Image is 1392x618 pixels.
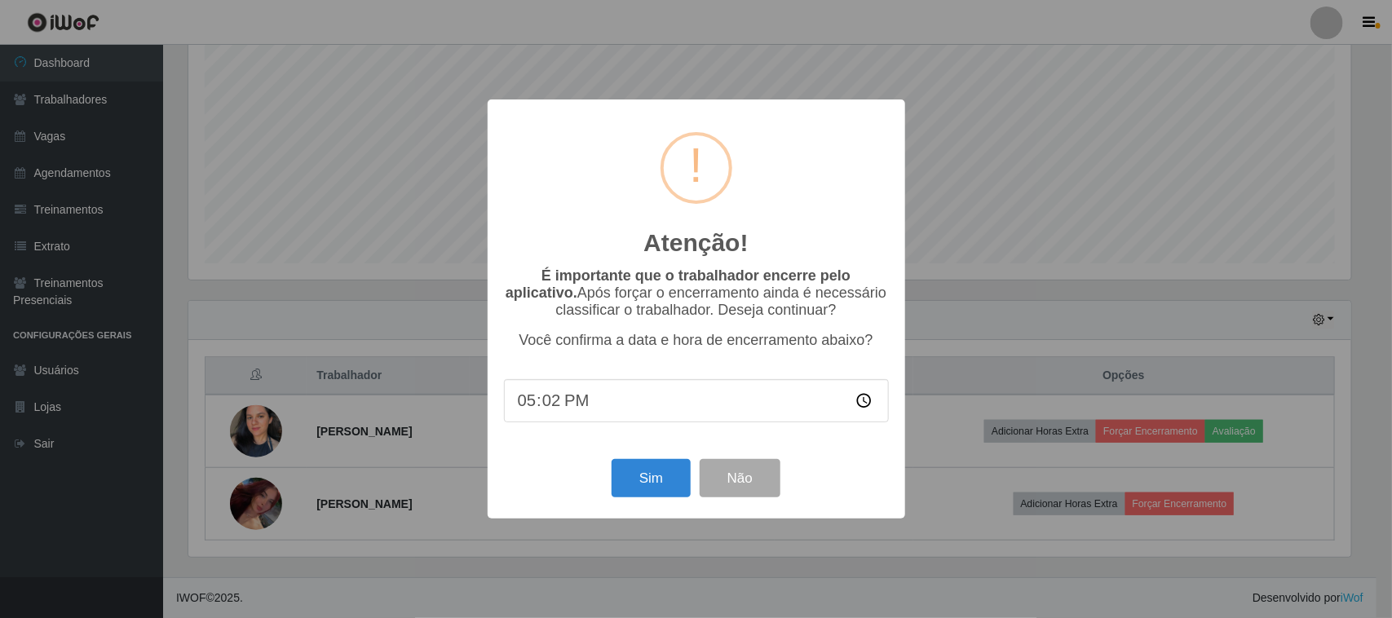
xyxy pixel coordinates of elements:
[700,459,780,497] button: Não
[612,459,691,497] button: Sim
[643,228,748,258] h2: Atenção!
[504,267,889,319] p: Após forçar o encerramento ainda é necessário classificar o trabalhador. Deseja continuar?
[506,267,851,301] b: É importante que o trabalhador encerre pelo aplicativo.
[504,332,889,349] p: Você confirma a data e hora de encerramento abaixo?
